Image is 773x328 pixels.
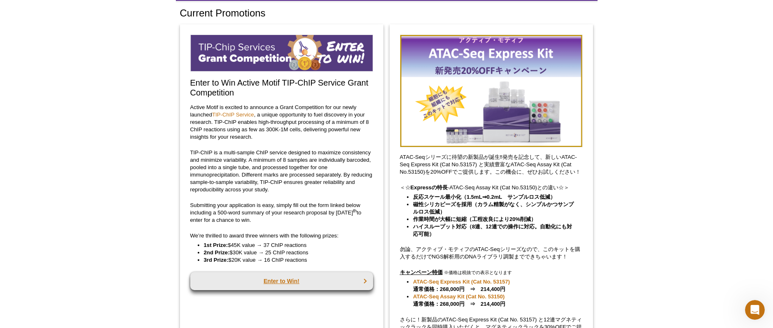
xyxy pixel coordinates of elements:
strong: 通常価格：268,000円 ⇒ 214,400円 [413,293,505,307]
strong: 通常価格：268,000円 ⇒ 214,400円 [413,279,510,292]
strong: 1st Prize: [204,242,228,248]
h2: Enter to Win Active Motif TIP-ChIP Service Grant Competition [190,78,373,98]
p: We’re thrilled to award three winners with the following prizes: [190,232,373,240]
p: Active Motif is excited to announce a Grant Competition for our newly launched , a unique opportu... [190,104,373,141]
p: TIP-ChIP is a multi-sample ChIP service designed to maximize consistency and minimize variability... [190,149,373,193]
li: $20K value → 16 ChIP reactions [204,256,365,264]
strong: 3rd Prize: [204,257,229,263]
li: $30K value → 25 ChIP reactions [204,249,365,256]
iframe: Intercom live chat [745,300,765,320]
p: 勿論、アクティブ・モティフのATAC-Seqシリーズなので、このキットを購入するだけでNGS解析用のDNAライブラリ調製までできちゃいます！ [400,246,583,261]
img: TIP-ChIP Service Grant Competition [190,35,373,72]
img: Save on ATAC-Seq Kits [400,35,583,147]
p: ATAC-Seqシリーズに待望の新製品が誕生‼発売を記念して、新しいATAC-Seq Express Kit (Cat No.53157) と実績豊富なATAC-Seq Assay Kit (C... [400,154,583,176]
sup: th [353,208,357,213]
a: TIP-ChIP Service [212,112,254,118]
span: ※価格は税抜での表示となります [444,270,512,275]
li: $45K value → 37 ChIP reactions [204,242,365,249]
strong: ハイスループット対応（8連、12連での操作に対応。自動化にも対応可能） [413,223,572,237]
u: キャンペーン特価 [400,269,443,275]
p: ＜☆ -ATAC-Seq Assay Kit (Cat No.53150)との違い☆＞ [400,184,583,191]
p: Submitting your application is easy, simply fill out the form linked below including a 500-word s... [190,202,373,224]
strong: 磁性シリカビーズを採用（カラム精製がなく、シンプルかつサンプルロス低減） [413,201,574,215]
h1: Current Promotions [180,8,593,20]
strong: 作業時間が大幅に短縮（工程改良により20%削減） [413,216,536,222]
a: Enter to Win! [190,272,373,290]
strong: 反応スケール最小化（1.5mL⇒0.2mL サンプルロス低減） [413,194,556,200]
strong: Expressの特長 [411,184,448,191]
strong: 2nd Prize: [204,249,230,256]
a: ATAC-Seq Express Kit (Cat No. 53157) [413,278,510,286]
a: ATAC-Seq Assay Kit (Cat No. 53150) [413,293,504,300]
